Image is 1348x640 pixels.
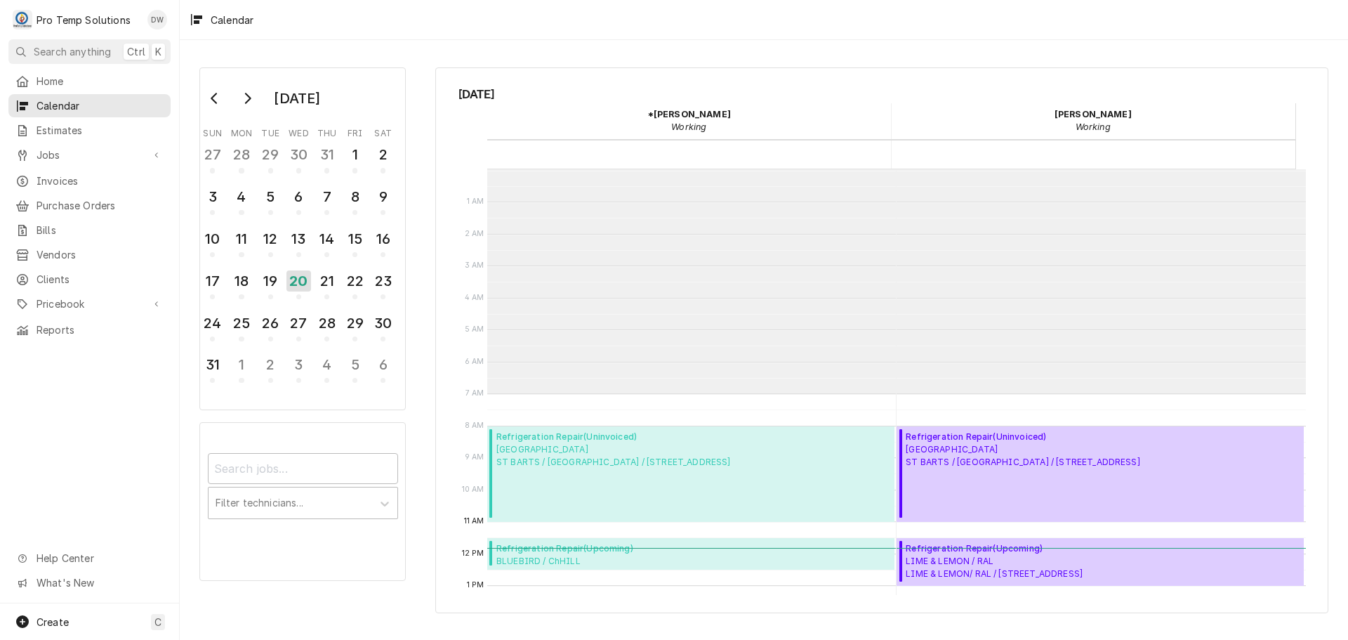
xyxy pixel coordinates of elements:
[344,354,366,375] div: 5
[906,431,1140,443] span: Refrigeration Repair ( Uninvoiced )
[458,484,488,495] span: 10 AM
[284,123,312,140] th: Wednesday
[647,109,731,119] strong: *[PERSON_NAME]
[8,243,171,266] a: Vendors
[288,228,310,249] div: 13
[897,538,1304,586] div: [Service] Refrigeration Repair LIME & LEMON / RAL LIME & LEMON/ RAL / 105 Friendly Dr, Raleigh, N...
[316,186,338,207] div: 7
[288,354,310,375] div: 3
[147,10,167,30] div: DW
[233,87,261,110] button: Go to next month
[288,186,310,207] div: 6
[286,270,311,292] div: 20
[199,422,406,581] div: Calendar Filters
[201,87,229,110] button: Go to previous month
[1055,109,1132,119] strong: [PERSON_NAME]
[201,313,223,334] div: 24
[316,228,338,249] div: 14
[372,228,394,249] div: 16
[37,272,164,287] span: Clients
[13,10,32,30] div: Pro Temp Solutions's Avatar
[344,270,366,292] div: 22
[260,228,282,249] div: 12
[8,39,171,64] button: Search anythingCtrlK
[344,228,366,249] div: 15
[344,313,366,334] div: 29
[260,354,282,375] div: 2
[201,186,223,207] div: 3
[372,354,394,375] div: 6
[461,516,488,527] span: 11 AM
[906,555,1083,580] span: LIME & LEMON / RAL LIME & LEMON/ RAL / [STREET_ADDRESS]
[201,354,223,375] div: 31
[230,354,252,375] div: 1
[37,198,164,213] span: Purchase Orders
[260,313,282,334] div: 26
[230,144,252,165] div: 28
[897,538,1304,586] div: Refrigeration Repair(Upcoming)LIME & LEMON / RALLIME & LEMON/ RAL / [STREET_ADDRESS]
[127,44,145,59] span: Ctrl
[8,547,171,570] a: Go to Help Center
[8,94,171,117] a: Calendar
[37,247,164,262] span: Vendors
[463,196,488,207] span: 1 AM
[201,144,223,165] div: 27
[8,218,171,242] a: Bills
[37,74,164,89] span: Home
[230,228,252,249] div: 11
[34,44,111,59] span: Search anything
[461,260,488,271] span: 3 AM
[227,123,256,140] th: Monday
[37,13,131,27] div: Pro Temp Solutions
[154,615,161,629] span: C
[8,143,171,166] a: Go to Jobs
[199,123,227,140] th: Sunday
[496,431,731,443] span: Refrigeration Repair ( Uninvoiced )
[201,228,223,249] div: 10
[372,313,394,334] div: 30
[316,354,338,375] div: 4
[13,10,32,30] div: P
[37,296,143,311] span: Pricebook
[199,67,406,410] div: Calendar Day Picker
[269,86,325,110] div: [DATE]
[906,443,1140,469] span: [GEOGRAPHIC_DATA] ST BARTS / [GEOGRAPHIC_DATA] / [STREET_ADDRESS]
[487,538,894,570] div: [Service] Refrigeration Repair BLUEBIRD / ChHILL BLUEBIRD / ChHILL / 601 Meadowmont Village Cir, ...
[487,103,892,138] div: *Kevin Williams - Working
[462,388,488,399] span: 7 AM
[8,169,171,192] a: Invoices
[369,123,397,140] th: Saturday
[461,324,488,335] span: 5 AM
[288,144,310,165] div: 30
[256,123,284,140] th: Tuesday
[37,322,164,337] span: Reports
[8,119,171,142] a: Estimates
[458,548,488,559] span: 12 PM
[37,123,164,138] span: Estimates
[147,10,167,30] div: Dana Williams's Avatar
[372,186,394,207] div: 9
[897,426,1304,523] div: [Service] Refrigeration Repair ST BARTHOLOMEW CHURCH ST BARTS / PITTSBORO / 204 W Salisbury St, P...
[461,356,488,367] span: 6 AM
[461,292,488,303] span: 4 AM
[230,313,252,334] div: 25
[496,443,731,469] span: [GEOGRAPHIC_DATA] ST BARTS / [GEOGRAPHIC_DATA] / [STREET_ADDRESS]
[37,575,162,590] span: What's New
[37,551,162,566] span: Help Center
[316,313,338,334] div: 28
[8,571,171,594] a: Go to What's New
[891,103,1295,138] div: Dakota Williams - Working
[458,85,1306,103] span: [DATE]
[344,144,366,165] div: 1
[8,268,171,291] a: Clients
[316,270,338,292] div: 21
[260,270,282,292] div: 19
[1076,122,1111,132] em: Working
[313,123,341,140] th: Thursday
[260,144,282,165] div: 29
[8,194,171,217] a: Purchase Orders
[487,426,894,523] div: Refrigeration Repair(Uninvoiced)[GEOGRAPHIC_DATA]ST BARTS / [GEOGRAPHIC_DATA] / [STREET_ADDRESS]
[487,426,894,523] div: [Service] Refrigeration Repair ST BARTHOLOMEW CHURCH ST BARTS / PITTSBORO / 204 W Salisbury St, P...
[8,292,171,315] a: Go to Pricebook
[461,228,488,240] span: 2 AM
